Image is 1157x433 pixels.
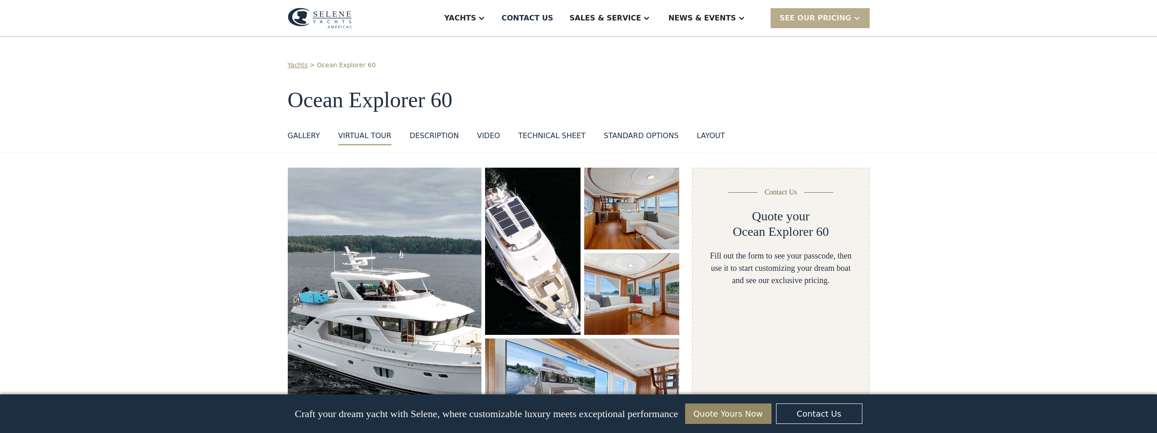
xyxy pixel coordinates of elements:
img: logo [288,8,352,29]
a: VIRTUAL TOUR [338,130,391,145]
a: Ocean Explorer 60 [317,60,376,70]
a: open lightbox [584,168,680,249]
div: VIDEO [477,130,500,141]
div: Technical sheet [518,130,586,141]
a: standard options [604,130,679,145]
div: layout [697,130,725,141]
div: SEE Our Pricing [771,8,870,28]
a: Contact Us [776,403,862,424]
h2: Ocean Explorer 60 [733,224,829,239]
div: Contact Us [765,187,797,198]
a: Technical sheet [518,130,586,145]
div: Fill out the form to see your passcode, then use it to start customizing your dream boat and see ... [707,250,854,287]
h2: Quote your [752,209,810,224]
a: open lightbox [485,168,580,335]
a: open lightbox [584,253,680,335]
div: standard options [604,130,679,141]
div: GALLERY [288,130,320,141]
a: Quote Yours Now [685,403,771,424]
div: News & EVENTS [668,13,736,24]
a: GALLERY [288,130,320,145]
div: DESCRIPTION [410,130,459,141]
div: SEE Our Pricing [780,13,851,24]
a: layout [697,130,725,145]
div: Sales & Service [570,13,641,24]
a: Yachts [288,60,308,70]
div: Yachts [444,13,476,24]
div: VIRTUAL TOUR [338,130,391,141]
div: > [310,60,315,70]
h1: Ocean Explorer 60 [288,88,870,112]
p: Craft your dream yacht with Selene, where customizable luxury meets exceptional performance [295,408,678,420]
a: VIDEO [477,130,500,145]
a: DESCRIPTION [410,130,459,145]
div: Contact US [501,13,553,24]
